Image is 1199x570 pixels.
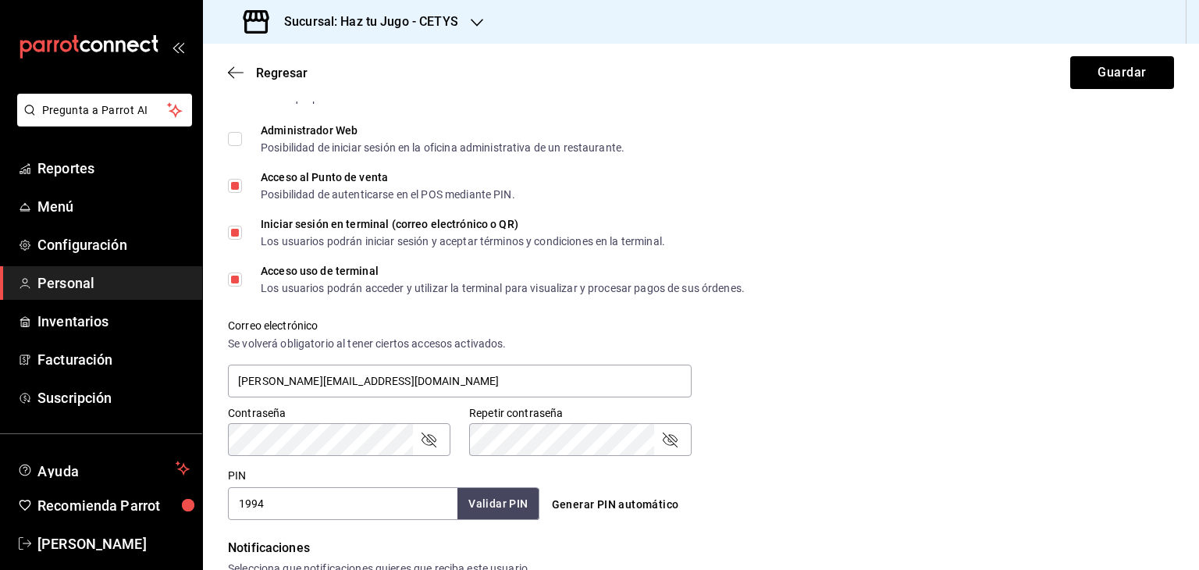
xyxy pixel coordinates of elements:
span: Pregunta a Parrot AI [42,102,168,119]
div: Posibilidad de iniciar sesión en la oficina administrativa de un restaurante. [261,142,624,153]
div: Los usuarios podrán acceder y utilizar la terminal para visualizar y procesar pagos de sus órdenes. [261,283,745,294]
span: Inventarios [37,311,190,332]
button: Validar PIN [457,488,539,520]
button: Generar PIN automático [546,490,685,519]
span: Menú [37,196,190,217]
button: Guardar [1070,56,1174,89]
label: PIN [228,470,246,481]
div: Los usuarios podrán iniciar sesión y aceptar términos y condiciones en la terminal. [261,236,665,247]
span: Configuración [37,234,190,255]
h3: Sucursal: Haz tu Jugo - CETYS [272,12,458,31]
span: Regresar [256,66,308,80]
span: Personal [37,273,190,294]
div: Se volverá obligatorio al tener ciertos accesos activados. [228,336,692,352]
div: Acceso al Punto de venta [261,172,515,183]
button: Pregunta a Parrot AI [17,94,192,126]
button: passwordField [660,430,679,449]
div: Administrador Web [261,125,624,136]
button: open_drawer_menu [172,41,184,53]
div: Notificaciones [228,539,1174,558]
span: Facturación [37,349,190,370]
span: Reportes [37,158,190,179]
input: 3 a 6 dígitos [228,487,457,520]
label: Correo electrónico [228,320,692,331]
div: Acceso uso de terminal [261,265,745,276]
span: Suscripción [37,387,190,408]
span: Ayuda [37,459,169,478]
span: [PERSON_NAME] [37,533,190,554]
div: Iniciar sesión en terminal (correo electrónico o QR) [261,219,665,230]
button: Regresar [228,66,308,80]
div: Posibilidad de autenticarse en el POS mediante PIN. [261,189,515,200]
span: Recomienda Parrot [37,495,190,516]
button: passwordField [419,430,438,449]
a: Pregunta a Parrot AI [11,113,192,130]
label: Contraseña [228,408,450,419]
label: Repetir contraseña [469,408,692,419]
